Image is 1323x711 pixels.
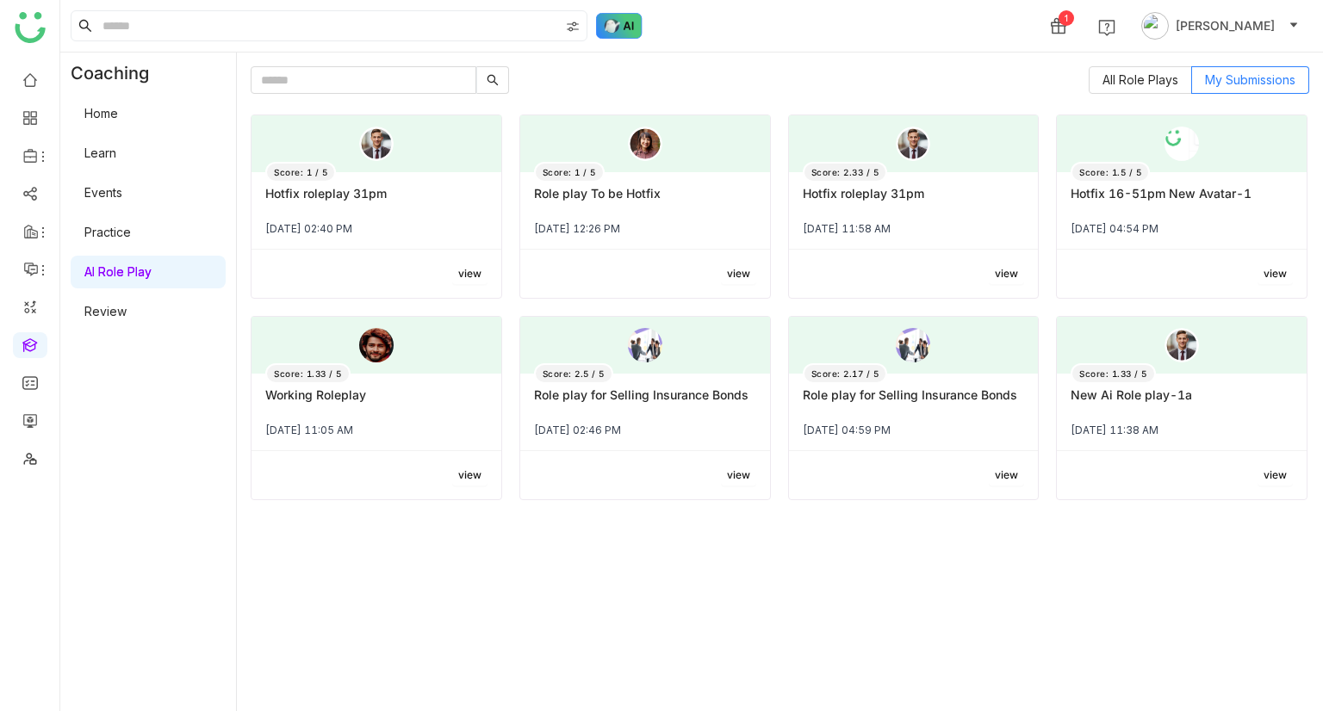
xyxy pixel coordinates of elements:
[1258,263,1293,284] button: view
[452,263,488,284] button: view
[1264,467,1287,484] span: view
[1176,16,1275,35] span: [PERSON_NAME]
[803,424,1025,436] div: [DATE] 04:59 PM
[989,465,1024,485] button: view
[1071,186,1293,215] div: Hotfix 16-51pm New Avatar-1
[265,424,488,436] div: [DATE] 11:05 AM
[803,162,888,182] div: Score: 2.33 / 5
[458,467,481,484] span: view
[265,162,336,182] div: Score: 1 / 5
[727,266,750,282] span: view
[989,263,1024,284] button: view
[84,225,131,239] a: Practice
[1071,222,1293,235] div: [DATE] 04:54 PM
[534,424,756,436] div: [DATE] 02:46 PM
[60,53,175,94] div: Coaching
[534,222,756,235] div: [DATE] 12:26 PM
[265,387,488,417] div: Working Roleplay
[1138,12,1302,40] button: [PERSON_NAME]
[534,387,756,417] div: Role play for Selling Insurance Bonds
[359,127,394,161] img: male.png
[534,363,613,384] div: Score: 2.5 / 5
[721,263,756,284] button: view
[1258,465,1293,485] button: view
[1205,72,1295,87] span: My Submissions
[803,363,888,384] div: Score: 2.17 / 5
[566,20,580,34] img: search-type.svg
[534,162,605,182] div: Score: 1 / 5
[1071,387,1293,417] div: New Ai Role play-1a
[1071,363,1156,384] div: Score: 1.33 / 5
[452,465,488,485] button: view
[15,12,46,43] img: logo
[84,185,122,200] a: Events
[896,328,930,362] img: 68930200d8d78f14571aee88
[1165,328,1199,362] img: male.png
[803,186,1025,215] div: Hotfix roleplay 31pm
[803,222,1025,235] div: [DATE] 11:58 AM
[721,465,756,485] button: view
[84,304,127,318] a: Review
[1071,424,1293,436] div: [DATE] 11:38 AM
[84,145,116,160] a: Learn
[995,467,1018,484] span: view
[1264,266,1287,282] span: view
[803,387,1025,417] div: Role play for Selling Insurance Bonds
[628,127,662,161] img: female.png
[1071,162,1150,182] div: Score: 1.5 / 5
[1165,127,1199,161] img: 68c9481f52e66838b95152f1
[727,467,750,484] span: view
[1141,12,1169,40] img: avatar
[995,266,1018,282] span: view
[265,363,351,384] div: Score: 1.33 / 5
[628,328,662,362] img: 68930200d8d78f14571aee88
[84,106,118,121] a: Home
[596,13,643,39] img: ask-buddy-hover.svg
[1098,19,1115,36] img: help.svg
[896,127,930,161] img: male.png
[458,266,481,282] span: view
[265,222,488,235] div: [DATE] 02:40 PM
[534,186,756,215] div: Role play To be Hotfix
[1102,72,1178,87] span: All Role Plays
[84,264,152,279] a: AI Role Play
[265,186,488,215] div: Hotfix roleplay 31pm
[1059,10,1074,26] div: 1
[359,328,394,362] img: 6891e6b463e656570aba9a5a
